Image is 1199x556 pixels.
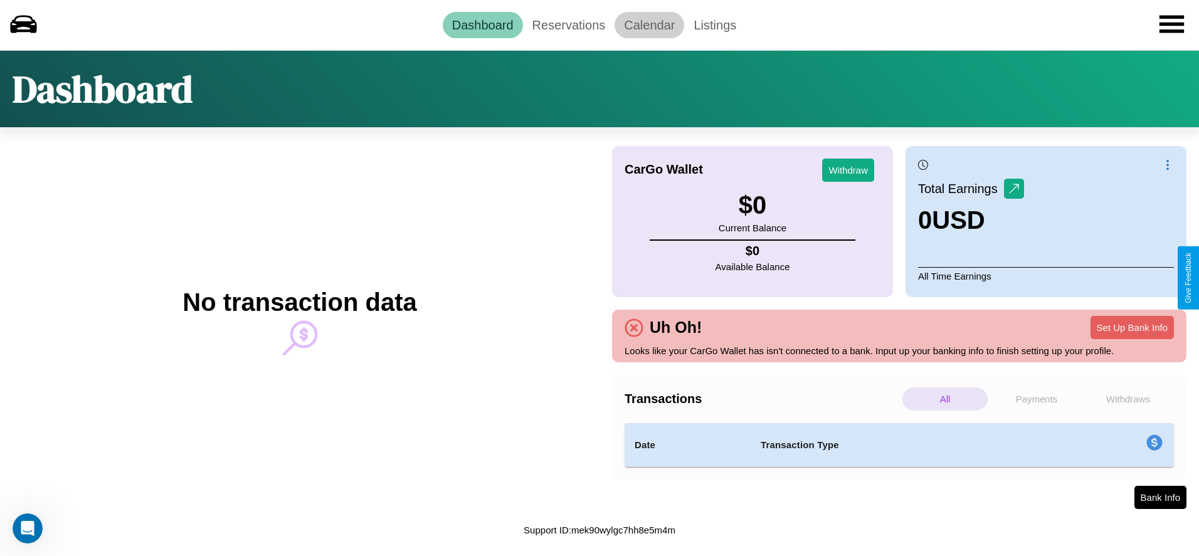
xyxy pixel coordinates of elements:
[625,423,1174,467] table: simple table
[902,387,988,411] p: All
[625,342,1174,359] p: Looks like your CarGo Wallet has isn't connected to a bank. Input up your banking info to finish ...
[13,63,193,115] h1: Dashboard
[1091,316,1174,339] button: Set Up Bank Info
[1085,387,1171,411] p: Withdraws
[625,392,899,406] h4: Transactions
[1134,486,1186,509] button: Bank Info
[523,12,615,38] a: Reservations
[643,318,708,337] h4: Uh Oh!
[1184,253,1193,303] div: Give Feedback
[716,258,790,275] p: Available Balance
[761,438,1044,453] h4: Transaction Type
[443,12,523,38] a: Dashboard
[918,267,1174,285] p: All Time Earnings
[615,12,684,38] a: Calendar
[684,12,746,38] a: Listings
[918,177,1004,200] p: Total Earnings
[719,219,786,236] p: Current Balance
[635,438,741,453] h4: Date
[182,288,416,317] h2: No transaction data
[716,244,790,258] h4: $ 0
[524,522,675,538] p: Support ID: mek90wylgc7hh8e5m4m
[918,206,1024,234] h3: 0 USD
[994,387,1079,411] p: Payments
[822,159,874,182] button: Withdraw
[719,191,786,219] h3: $ 0
[13,513,43,543] iframe: Intercom live chat
[625,162,703,177] h4: CarGo Wallet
